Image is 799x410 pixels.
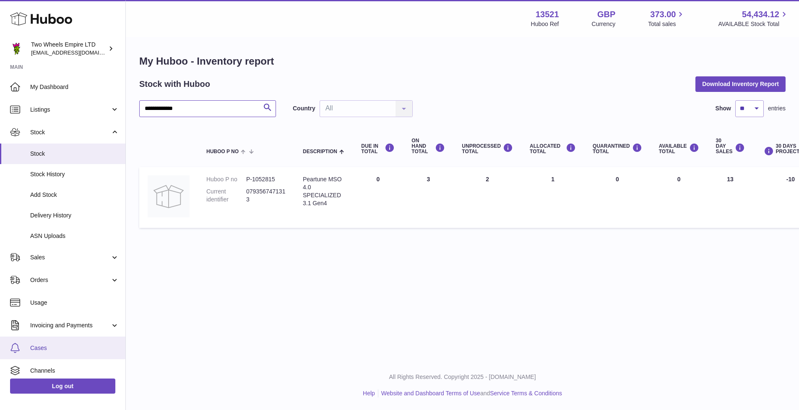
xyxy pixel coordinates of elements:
[30,170,119,178] span: Stock History
[30,276,110,284] span: Orders
[139,78,210,90] h2: Stock with Huboo
[381,390,480,397] a: Website and Dashboard Terms of Use
[30,150,119,158] span: Stock
[490,390,562,397] a: Service Terms & Conditions
[651,167,708,228] td: 0
[148,175,190,217] img: product image
[206,175,246,183] dt: Huboo P no
[592,20,616,28] div: Currency
[353,167,403,228] td: 0
[718,9,789,28] a: 54,434.12 AVAILABLE Stock Total
[30,253,110,261] span: Sales
[30,299,119,307] span: Usage
[453,167,521,228] td: 2
[31,49,123,56] span: [EMAIL_ADDRESS][DOMAIN_NAME]
[303,175,344,207] div: Peartune MSO 4.0 SPECIALIZED 3.1 Gen4
[30,232,119,240] span: ASN Uploads
[31,41,107,57] div: Two Wheels Empire LTD
[742,9,779,20] span: 54,434.12
[246,175,286,183] dd: P-1052815
[531,20,559,28] div: Huboo Ref
[462,143,513,154] div: UNPROCESSED Total
[593,143,642,154] div: QUARANTINED Total
[695,76,786,91] button: Download Inventory Report
[648,20,685,28] span: Total sales
[530,143,576,154] div: ALLOCATED Total
[293,104,315,112] label: Country
[718,20,789,28] span: AVAILABLE Stock Total
[363,390,375,397] a: Help
[30,321,110,329] span: Invoicing and Payments
[30,128,110,136] span: Stock
[521,167,584,228] td: 1
[133,373,792,381] p: All Rights Reserved. Copyright 2025 - [DOMAIN_NAME]
[10,379,115,394] a: Log out
[411,138,445,155] div: ON HAND Total
[650,9,676,20] span: 373.00
[403,167,453,228] td: 3
[361,143,395,154] div: DUE IN TOTAL
[716,104,731,112] label: Show
[30,83,119,91] span: My Dashboard
[30,191,119,199] span: Add Stock
[30,367,119,375] span: Channels
[768,104,786,112] span: entries
[648,9,685,28] a: 373.00 Total sales
[716,138,745,155] div: 30 DAY SALES
[206,149,239,154] span: Huboo P no
[30,212,119,219] span: Delivery History
[139,55,786,68] h1: My Huboo - Inventory report
[659,143,699,154] div: AVAILABLE Total
[597,9,615,20] strong: GBP
[303,149,337,154] span: Description
[246,188,286,204] dd: 0793567471313
[616,176,619,183] span: 0
[206,188,246,204] dt: Current identifier
[708,167,753,228] td: 13
[378,389,562,397] li: and
[30,106,110,114] span: Listings
[30,344,119,352] span: Cases
[10,42,23,55] img: justas@twowheelsempire.com
[536,9,559,20] strong: 13521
